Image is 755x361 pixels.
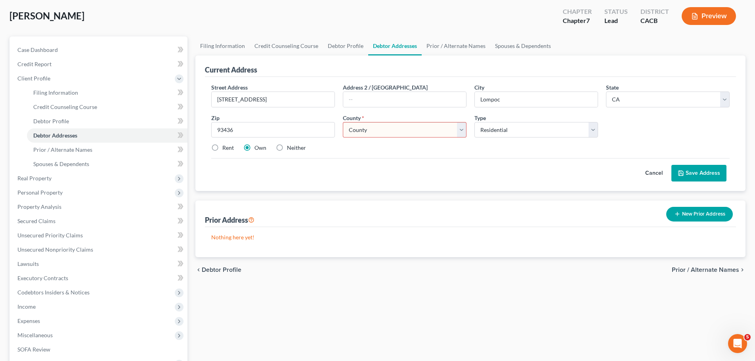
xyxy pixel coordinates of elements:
[563,16,592,25] div: Chapter
[33,89,78,96] span: Filing Information
[211,233,730,241] p: Nothing here yet!
[17,275,68,281] span: Executory Contracts
[671,165,726,181] button: Save Address
[33,132,77,139] span: Debtor Addresses
[205,215,254,225] div: Prior Address
[17,303,36,310] span: Income
[254,144,266,152] label: Own
[17,61,52,67] span: Credit Report
[17,46,58,53] span: Case Dashboard
[11,228,187,243] a: Unsecured Priority Claims
[475,92,598,107] input: Enter city...
[323,36,368,55] a: Debtor Profile
[604,7,628,16] div: Status
[195,267,241,273] button: chevron_left Debtor Profile
[33,103,97,110] span: Credit Counseling Course
[17,189,63,196] span: Personal Property
[11,243,187,257] a: Unsecured Nonpriority Claims
[17,218,55,224] span: Secured Claims
[17,260,39,267] span: Lawsuits
[27,114,187,128] a: Debtor Profile
[195,36,250,55] a: Filing Information
[11,271,187,285] a: Executory Contracts
[474,84,484,91] span: City
[287,144,306,152] label: Neither
[640,16,669,25] div: CACB
[33,160,89,167] span: Spouses & Dependents
[17,289,90,296] span: Codebtors Insiders & Notices
[604,16,628,25] div: Lead
[27,143,187,157] a: Prior / Alternate Names
[606,84,619,91] span: State
[11,257,187,271] a: Lawsuits
[211,115,220,121] span: Zip
[17,203,61,210] span: Property Analysis
[368,36,422,55] a: Debtor Addresses
[636,165,671,181] button: Cancel
[27,128,187,143] a: Debtor Addresses
[739,267,745,273] i: chevron_right
[17,317,40,324] span: Expenses
[250,36,323,55] a: Credit Counseling Course
[586,17,590,24] span: 7
[33,118,69,124] span: Debtor Profile
[11,200,187,214] a: Property Analysis
[474,114,486,122] label: Type
[17,75,50,82] span: Client Profile
[672,267,739,273] span: Prior / Alternate Names
[640,7,669,16] div: District
[682,7,736,25] button: Preview
[11,214,187,228] a: Secured Claims
[205,65,257,74] div: Current Address
[728,334,747,353] iframe: Intercom live chat
[211,122,335,138] input: XXXXX
[563,7,592,16] div: Chapter
[27,100,187,114] a: Credit Counseling Course
[17,332,53,338] span: Miscellaneous
[17,232,83,239] span: Unsecured Priority Claims
[211,84,248,91] span: Street Address
[11,43,187,57] a: Case Dashboard
[27,157,187,171] a: Spouses & Dependents
[11,57,187,71] a: Credit Report
[343,115,361,121] span: County
[17,175,52,181] span: Real Property
[212,92,334,107] input: Enter street address
[222,144,234,152] label: Rent
[17,346,50,353] span: SOFA Review
[11,342,187,357] a: SOFA Review
[343,92,466,107] input: --
[10,10,84,21] span: [PERSON_NAME]
[672,267,745,273] button: Prior / Alternate Names chevron_right
[666,207,733,222] button: New Prior Address
[202,267,241,273] span: Debtor Profile
[33,146,92,153] span: Prior / Alternate Names
[343,83,428,92] label: Address 2 / [GEOGRAPHIC_DATA]
[744,334,751,340] span: 5
[27,86,187,100] a: Filing Information
[422,36,490,55] a: Prior / Alternate Names
[17,246,93,253] span: Unsecured Nonpriority Claims
[490,36,556,55] a: Spouses & Dependents
[195,267,202,273] i: chevron_left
